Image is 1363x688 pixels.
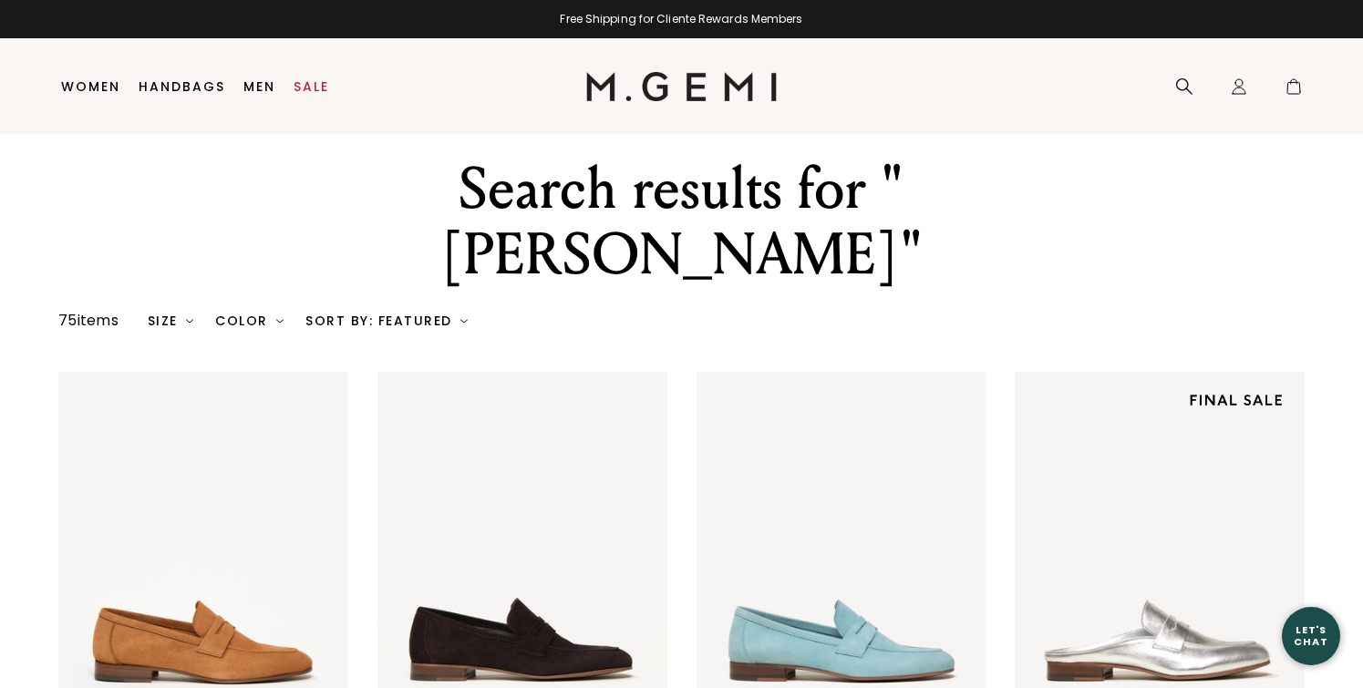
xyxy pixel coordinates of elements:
img: M.Gemi [586,72,777,101]
div: 75 items [58,310,119,332]
img: chevron-down.svg [276,317,284,324]
div: Size [148,313,194,328]
a: Handbags [139,79,225,94]
img: chevron-down.svg [460,317,468,324]
div: Sort By: Featured [305,313,468,328]
a: Women [61,79,120,94]
a: Men [243,79,275,94]
div: Let's Chat [1282,624,1340,647]
img: chevron-down.svg [186,317,193,324]
img: final sale tag [1178,383,1294,417]
a: Sale [294,79,329,94]
div: Search results for "[PERSON_NAME]" [366,157,998,288]
div: Color [215,313,284,328]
